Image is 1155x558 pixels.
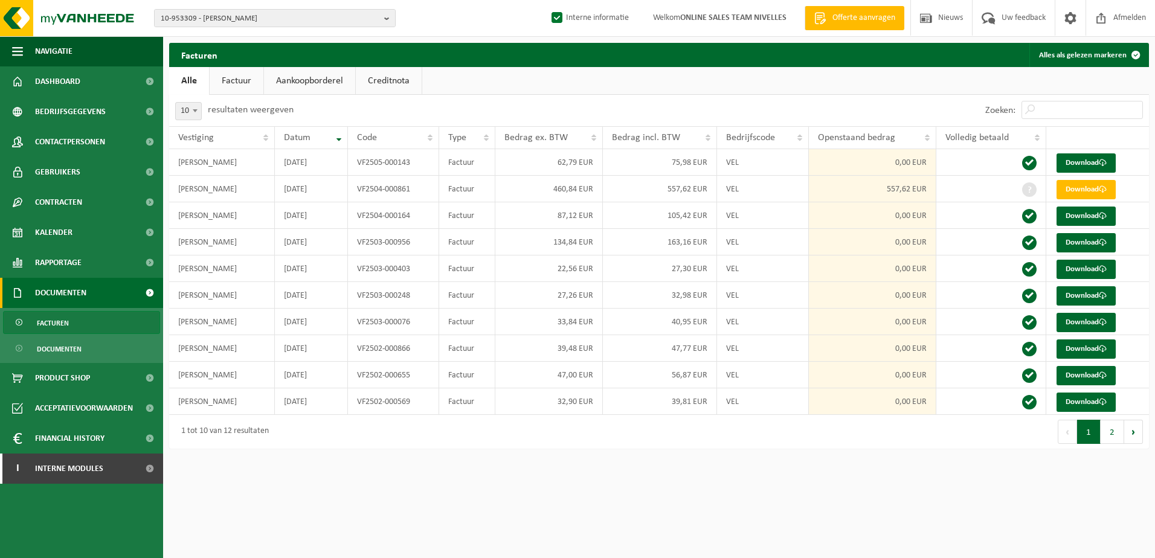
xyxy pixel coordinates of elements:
td: VEL [717,229,809,255]
span: Openstaand bedrag [818,133,895,143]
td: [DATE] [275,202,348,229]
button: 10-953309 - [PERSON_NAME] [154,9,396,27]
button: Alles als gelezen markeren [1029,43,1148,67]
td: 62,79 EUR [495,149,603,176]
button: Next [1124,420,1143,444]
td: Factuur [439,149,495,176]
span: 10-953309 - [PERSON_NAME] [161,10,379,28]
td: Factuur [439,388,495,415]
span: Facturen [37,312,69,335]
td: 163,16 EUR [603,229,717,255]
button: Previous [1058,420,1077,444]
td: [PERSON_NAME] [169,309,275,335]
td: 47,77 EUR [603,335,717,362]
td: Factuur [439,282,495,309]
td: [DATE] [275,282,348,309]
span: I [12,454,23,484]
td: [DATE] [275,388,348,415]
button: 2 [1101,420,1124,444]
a: Creditnota [356,67,422,95]
a: Aankoopborderel [264,67,355,95]
td: 32,98 EUR [603,282,717,309]
td: [DATE] [275,309,348,335]
td: 40,95 EUR [603,309,717,335]
td: VEL [717,362,809,388]
a: Factuur [210,67,263,95]
td: VF2505-000143 [348,149,439,176]
td: VF2503-000956 [348,229,439,255]
label: Interne informatie [549,9,629,27]
td: 87,12 EUR [495,202,603,229]
td: [DATE] [275,149,348,176]
td: 33,84 EUR [495,309,603,335]
a: Download [1057,207,1116,226]
td: VEL [717,388,809,415]
td: [DATE] [275,255,348,282]
span: Financial History [35,423,105,454]
td: [PERSON_NAME] [169,335,275,362]
td: 0,00 EUR [809,229,936,255]
td: [PERSON_NAME] [169,282,275,309]
span: Code [357,133,377,143]
td: 0,00 EUR [809,255,936,282]
td: 47,00 EUR [495,362,603,388]
td: [PERSON_NAME] [169,149,275,176]
a: Download [1057,233,1116,252]
td: 39,48 EUR [495,335,603,362]
td: Factuur [439,202,495,229]
td: [DATE] [275,362,348,388]
td: 22,56 EUR [495,255,603,282]
span: Contracten [35,187,82,217]
td: 0,00 EUR [809,282,936,309]
td: [PERSON_NAME] [169,362,275,388]
td: [PERSON_NAME] [169,388,275,415]
td: 134,84 EUR [495,229,603,255]
td: 32,90 EUR [495,388,603,415]
td: 557,62 EUR [809,176,936,202]
span: Navigatie [35,36,72,66]
td: VEL [717,335,809,362]
button: 1 [1077,420,1101,444]
span: Bedrag incl. BTW [612,133,680,143]
strong: ONLINE SALES TEAM NIVELLES [680,13,787,22]
td: VEL [717,176,809,202]
td: VF2502-000655 [348,362,439,388]
td: [DATE] [275,176,348,202]
td: 0,00 EUR [809,149,936,176]
td: VF2503-000076 [348,309,439,335]
span: Rapportage [35,248,82,278]
span: Dashboard [35,66,80,97]
td: 460,84 EUR [495,176,603,202]
td: Factuur [439,255,495,282]
label: Zoeken: [985,106,1015,115]
span: Vestiging [178,133,214,143]
td: [PERSON_NAME] [169,176,275,202]
td: 0,00 EUR [809,388,936,415]
a: Download [1057,393,1116,412]
span: Product Shop [35,363,90,393]
td: Factuur [439,362,495,388]
span: Documenten [35,278,86,308]
td: VF2503-000403 [348,255,439,282]
span: Type [448,133,466,143]
td: 557,62 EUR [603,176,717,202]
td: Factuur [439,335,495,362]
td: VF2502-000866 [348,335,439,362]
span: Acceptatievoorwaarden [35,393,133,423]
td: 0,00 EUR [809,362,936,388]
span: Offerte aanvragen [829,12,898,24]
td: VF2504-000164 [348,202,439,229]
td: 27,30 EUR [603,255,717,282]
a: Documenten [3,337,160,360]
td: VEL [717,255,809,282]
td: 56,87 EUR [603,362,717,388]
td: Factuur [439,176,495,202]
span: Kalender [35,217,72,248]
a: Download [1057,313,1116,332]
td: VEL [717,309,809,335]
a: Download [1057,286,1116,306]
td: Factuur [439,309,495,335]
td: VEL [717,149,809,176]
td: 0,00 EUR [809,335,936,362]
a: Download [1057,153,1116,173]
